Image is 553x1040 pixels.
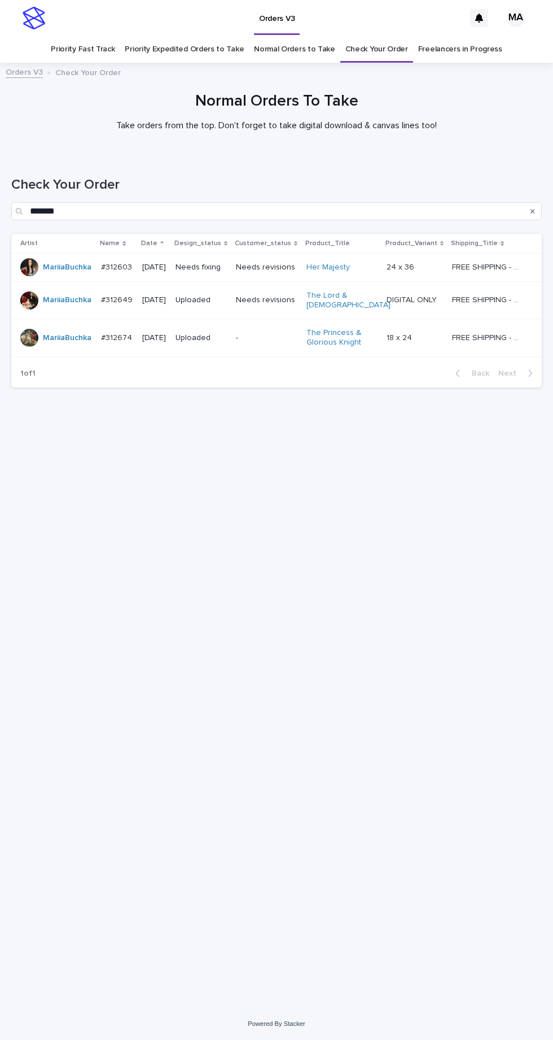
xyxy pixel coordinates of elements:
[141,237,157,250] p: Date
[452,260,525,272] p: FREE SHIPPING - preview in 1-2 business days, after your approval delivery will take 5-10 b.d.
[142,333,166,343] p: [DATE]
[236,295,297,305] p: Needs revisions
[446,368,494,378] button: Back
[175,295,227,305] p: Uploaded
[101,331,134,343] p: #312674
[142,295,166,305] p: [DATE]
[6,65,43,78] a: Orders V3
[174,237,221,250] p: Design_status
[306,328,377,347] a: The Princess & Glorious Knight
[248,1020,305,1027] a: Powered By Stacker
[498,369,523,377] span: Next
[11,177,542,193] h1: Check Your Order
[11,253,542,281] tr: MariiaBuchka #312603#312603 [DATE]Needs fixingNeeds revisionsHer Majesty 24 x 3624 x 36 FREE SHIP...
[101,293,135,305] p: #312649
[465,369,489,377] span: Back
[20,237,38,250] p: Artist
[306,291,390,310] a: The Lord & [DEMOGRAPHIC_DATA]
[43,333,91,343] a: MariiaBuchka
[43,295,91,305] a: MariiaBuchka
[236,263,297,272] p: Needs revisions
[452,293,525,305] p: FREE SHIPPING - preview in 1-2 business days, after your approval delivery will take 5-10 b.d.
[51,36,115,63] a: Priority Fast Track
[494,368,542,378] button: Next
[306,263,350,272] a: Her Majesty
[43,263,91,272] a: MariiaBuchka
[305,237,350,250] p: Product_Title
[387,260,416,272] p: 24 x 36
[507,9,525,27] div: MA
[11,281,542,319] tr: MariiaBuchka #312649#312649 [DATE]UploadedNeeds revisionsThe Lord & [DEMOGRAPHIC_DATA] DIGITAL ON...
[100,237,120,250] p: Name
[418,36,502,63] a: Freelancers in Progress
[451,237,498,250] p: Shipping_Title
[236,333,297,343] p: -
[385,237,437,250] p: Product_Variant
[175,333,227,343] p: Uploaded
[125,36,244,63] a: Priority Expedited Orders to Take
[11,92,542,111] h1: Normal Orders To Take
[101,260,134,272] p: #312603
[175,263,227,272] p: Needs fixing
[51,120,502,131] p: Take orders from the top. Don't forget to take digital download & canvas lines too!
[452,331,525,343] p: FREE SHIPPING - preview in 1-2 business days, after your approval delivery will take 5-10 b.d.
[11,202,542,220] input: Search
[11,360,45,388] p: 1 of 1
[387,293,439,305] p: DIGITAL ONLY
[235,237,291,250] p: Customer_status
[23,7,45,29] img: stacker-logo-s-only.png
[142,263,166,272] p: [DATE]
[11,319,542,357] tr: MariiaBuchka #312674#312674 [DATE]Uploaded-The Princess & Glorious Knight 18 x 2418 x 24 FREE SHI...
[254,36,335,63] a: Normal Orders to Take
[387,331,414,343] p: 18 x 24
[345,36,408,63] a: Check Your Order
[55,66,121,78] p: Check Your Order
